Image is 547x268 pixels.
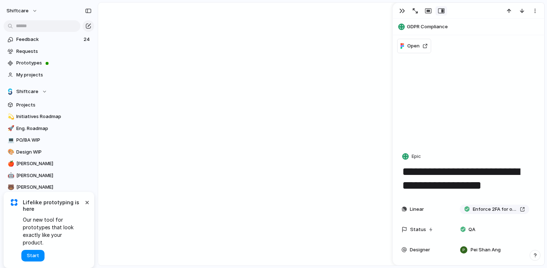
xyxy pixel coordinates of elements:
button: Dismiss [83,198,91,206]
span: Enforce 2FA for owner and all staff access [473,206,517,213]
div: 💫 [8,113,13,121]
span: Open [407,42,420,50]
span: 24 [84,36,91,43]
a: 🤖[PERSON_NAME] [4,170,94,181]
span: Our new tool for prototypes that look exactly like your product. [23,216,83,246]
button: Open [397,39,431,53]
div: 🤖 [8,171,13,180]
button: 🍎 [7,160,14,167]
span: Shiftcare [16,88,38,95]
span: Status [410,226,426,233]
button: 🤖 [7,172,14,179]
span: Eng. Roadmap [16,125,92,132]
span: Requests [16,48,92,55]
button: 💫 [7,113,14,120]
div: 🎨 [8,148,13,156]
a: My projects [4,70,94,80]
a: Feedback24 [4,34,94,45]
span: [PERSON_NAME] [16,160,92,167]
div: 🐻 [8,183,13,192]
a: Prototypes [4,58,94,68]
span: GDPR Compliance [407,23,541,30]
a: 🚀Eng. Roadmap [4,123,94,134]
a: 🍎[PERSON_NAME] [4,158,94,169]
span: PO/BA WIP [16,137,92,144]
div: 💻 [8,136,13,145]
div: 🍎 [8,160,13,168]
span: Lifelike prototyping is here [23,199,83,212]
span: Epic [412,153,421,160]
div: 🚀 [8,124,13,133]
a: 💻PO/BA WIP [4,135,94,146]
div: 🦆[PERSON_NAME] [4,194,94,205]
a: Enforce 2FA for owner and all staff access [460,205,529,214]
span: Linear [410,206,424,213]
button: GDPR Compliance [396,21,541,33]
span: Projects [16,101,92,109]
span: Start [27,252,39,259]
button: shiftcare [3,5,41,17]
button: Shiftcare [4,86,94,97]
a: Projects [4,100,94,110]
span: Design WIP [16,148,92,156]
button: Epic [401,151,423,162]
span: shiftcare [7,7,29,14]
span: Feedback [16,36,81,43]
span: Pei Shan Ang [471,246,501,254]
span: QA [468,226,475,233]
button: 🚀 [7,125,14,132]
span: Designer [410,246,430,254]
span: [PERSON_NAME] [16,172,92,179]
span: My projects [16,71,92,79]
span: [PERSON_NAME] [16,184,92,191]
a: 🐻[PERSON_NAME] [4,182,94,193]
span: Prototypes [16,59,92,67]
a: 💫Initiatives Roadmap [4,111,94,122]
span: Initiatives Roadmap [16,113,92,120]
a: Requests [4,46,94,57]
button: 💻 [7,137,14,144]
button: 🎨 [7,148,14,156]
a: 🎨Design WIP [4,147,94,158]
button: Start [21,250,45,261]
button: 🐻 [7,184,14,191]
